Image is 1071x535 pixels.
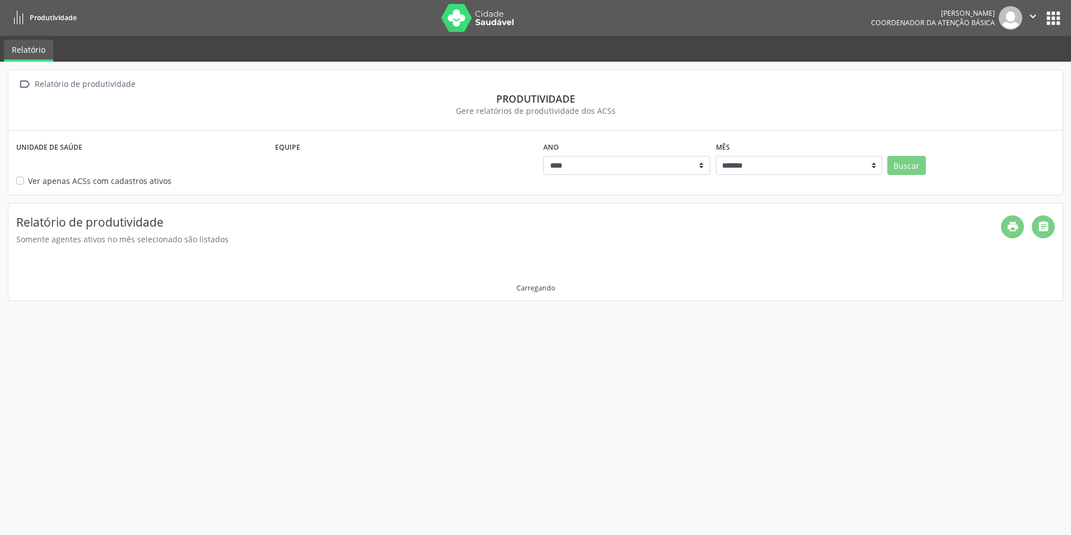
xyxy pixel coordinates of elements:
[16,76,137,93] a:  Relatório de produtividade
[516,283,555,293] div: Carregando
[32,76,137,93] div: Relatório de produtividade
[716,139,730,156] label: Mês
[16,93,1055,105] div: Produtividade
[275,139,300,156] label: Equipe
[8,8,77,27] a: Produtividade
[16,105,1055,117] div: Gere relatórios de produtividade dos ACSs
[999,6,1022,30] img: img
[871,18,995,27] span: Coordenador da Atenção Básica
[16,76,32,93] i: 
[16,139,82,156] label: Unidade de saúde
[16,233,1001,245] div: Somente agentes ativos no mês selecionado são listados
[1022,6,1044,30] button: 
[1044,8,1063,28] button: apps
[871,8,995,18] div: [PERSON_NAME]
[4,40,53,62] a: Relatório
[28,175,171,187] label: Ver apenas ACSs com cadastros ativos
[887,156,926,175] button: Buscar
[543,139,559,156] label: Ano
[1027,10,1039,22] i: 
[30,13,77,22] span: Produtividade
[16,215,1001,229] h4: Relatório de produtividade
